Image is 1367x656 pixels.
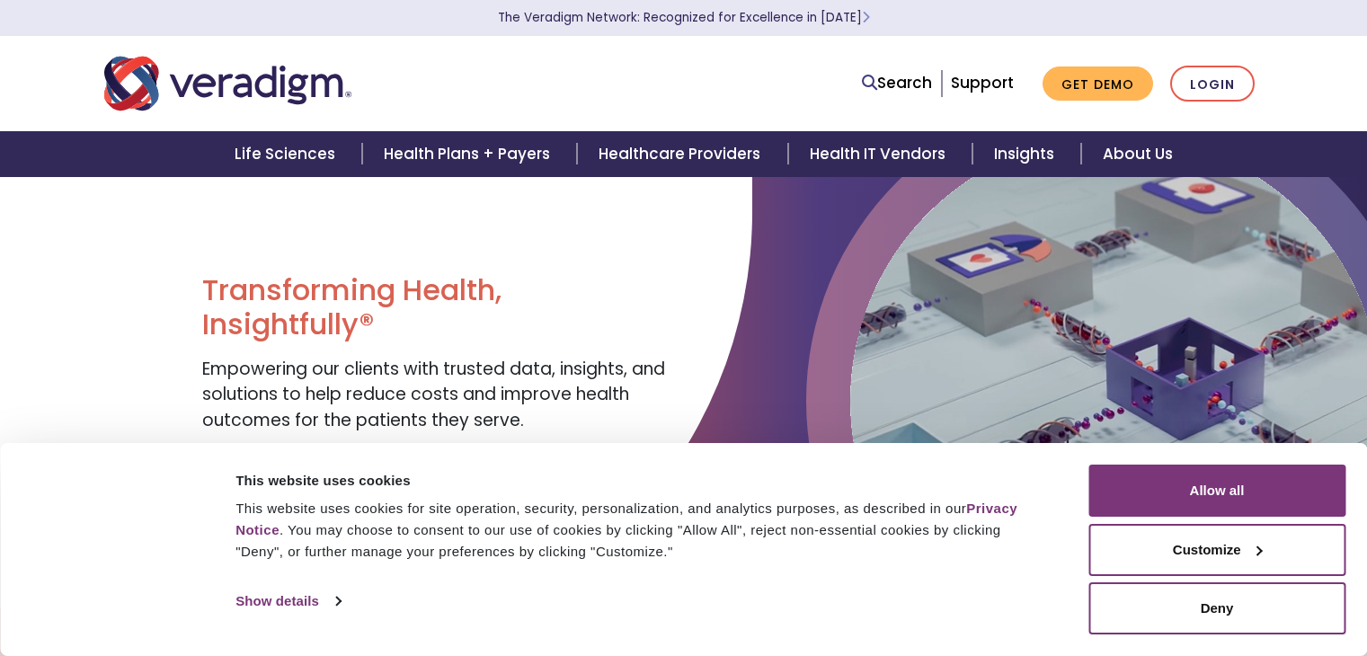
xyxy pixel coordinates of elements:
[202,273,670,342] h1: Transforming Health, Insightfully®
[235,470,1048,492] div: This website uses cookies
[972,131,1081,177] a: Insights
[235,588,340,615] a: Show details
[498,9,870,26] a: The Veradigm Network: Recognized for Excellence in [DATE]Learn More
[862,71,932,95] a: Search
[104,54,351,113] img: Veradigm logo
[1043,66,1153,102] a: Get Demo
[1088,582,1345,634] button: Deny
[951,72,1014,93] a: Support
[1088,465,1345,517] button: Allow all
[577,131,787,177] a: Healthcare Providers
[1088,524,1345,576] button: Customize
[362,131,577,177] a: Health Plans + Payers
[202,357,665,432] span: Empowering our clients with trusted data, insights, and solutions to help reduce costs and improv...
[788,131,972,177] a: Health IT Vendors
[1170,66,1255,102] a: Login
[235,498,1048,563] div: This website uses cookies for site operation, security, personalization, and analytics purposes, ...
[213,131,362,177] a: Life Sciences
[862,9,870,26] span: Learn More
[1081,131,1194,177] a: About Us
